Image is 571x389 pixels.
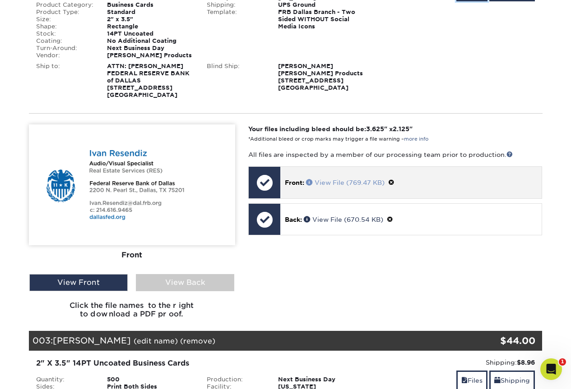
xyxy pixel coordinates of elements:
[36,358,364,369] div: 2" X 3.5" 14PT Uncoated Business Cards
[29,331,457,351] div: 003:
[29,30,101,37] div: Stock:
[100,52,200,59] div: [PERSON_NAME] Products
[29,52,101,59] div: Vendor:
[134,337,178,345] a: (edit name)
[29,245,235,265] div: Front
[248,136,428,142] small: *Additional bleed or crop marks may trigger a file warning –
[378,358,535,367] div: Shipping:
[29,45,101,52] div: Turn-Around:
[100,16,200,23] div: 2" x 3.5"
[285,216,302,223] span: Back:
[278,63,363,91] strong: [PERSON_NAME] [PERSON_NAME] Products [STREET_ADDRESS] [GEOGRAPHIC_DATA]
[306,179,385,186] a: View File (769.47 KB)
[461,377,468,384] span: files
[29,63,101,99] div: Ship to:
[404,136,428,142] a: more info
[2,362,77,386] iframe: Google Customer Reviews
[366,125,384,133] span: 3.625
[180,337,215,345] a: (remove)
[285,179,304,186] span: Front:
[29,16,101,23] div: Size:
[29,37,101,45] div: Coating:
[200,9,271,30] div: Template:
[248,125,413,133] strong: Your files including bleed should be: " x "
[29,23,101,30] div: Shape:
[100,23,200,30] div: Rectangle
[271,1,371,9] div: UPS Ground
[100,45,200,52] div: Next Business Day
[200,376,271,383] div: Production:
[271,376,371,383] div: Next Business Day
[200,1,271,9] div: Shipping:
[393,125,409,133] span: 2.125
[540,358,562,380] iframe: Intercom live chat
[271,9,371,30] div: FRB Dallas Branch - Two Sided WITHOUT Social Media Icons
[53,335,131,345] span: [PERSON_NAME]
[248,150,542,159] p: All files are inspected by a member of our processing team prior to production.
[559,358,566,366] span: 1
[200,63,271,92] div: Blind Ship:
[107,63,190,98] strong: ATTN: [PERSON_NAME] FEDERAL RESERVE BANK of DALLAS [STREET_ADDRESS] [GEOGRAPHIC_DATA]
[517,359,535,366] strong: $8.96
[136,274,234,291] div: View Back
[29,1,101,9] div: Product Category:
[457,334,536,348] div: $44.00
[304,216,383,223] a: View File (670.54 KB)
[100,1,200,9] div: Business Cards
[29,274,128,291] div: View Front
[29,9,101,16] div: Product Type:
[29,301,235,325] h6: Click the file names to the right to download a PDF proof.
[100,376,200,383] div: 500
[494,377,501,384] span: shipping
[100,37,200,45] div: No Additional Coating
[100,30,200,37] div: 14PT Uncoated
[100,9,200,16] div: Standard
